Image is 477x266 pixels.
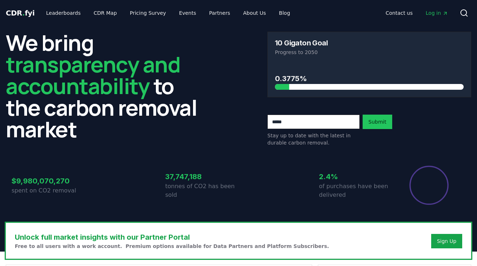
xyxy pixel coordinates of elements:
a: About Us [237,6,272,19]
a: Blog [273,6,296,19]
h3: Unlock full market insights with our Partner Portal [15,232,329,243]
p: Stay up to date with the latest in durable carbon removal. [267,132,360,146]
a: Pricing Survey [124,6,172,19]
a: Log in [420,6,454,19]
h3: 37,747,188 [165,171,238,182]
h2: We bring to the carbon removal market [6,32,210,140]
nav: Main [40,6,296,19]
p: tonnes of CO2 has been sold [165,182,238,199]
p: of purchases have been delivered [319,182,392,199]
h3: $9,980,070,270 [12,176,85,186]
a: Partners [204,6,236,19]
h3: 2.4% [319,171,392,182]
button: Sign Up [431,234,462,248]
a: Events [173,6,202,19]
h3: 10 Gigaton Goal [275,39,328,46]
h3: 0.3775% [275,73,464,84]
span: CDR fyi [6,9,35,17]
a: Contact us [380,6,419,19]
p: Free to all users with a work account. Premium options available for Data Partners and Platform S... [15,243,329,250]
a: Leaderboards [40,6,87,19]
a: CDR Map [88,6,123,19]
a: Sign Up [437,238,456,245]
p: Progress to 2050 [275,49,464,56]
button: Submit [363,115,392,129]
nav: Main [380,6,454,19]
p: spent on CO2 removal [12,186,85,195]
span: . [22,9,25,17]
span: Log in [426,9,448,17]
div: Percentage of sales delivered [409,165,449,205]
a: CDR.fyi [6,8,35,18]
span: transparency and accountability [6,49,180,101]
